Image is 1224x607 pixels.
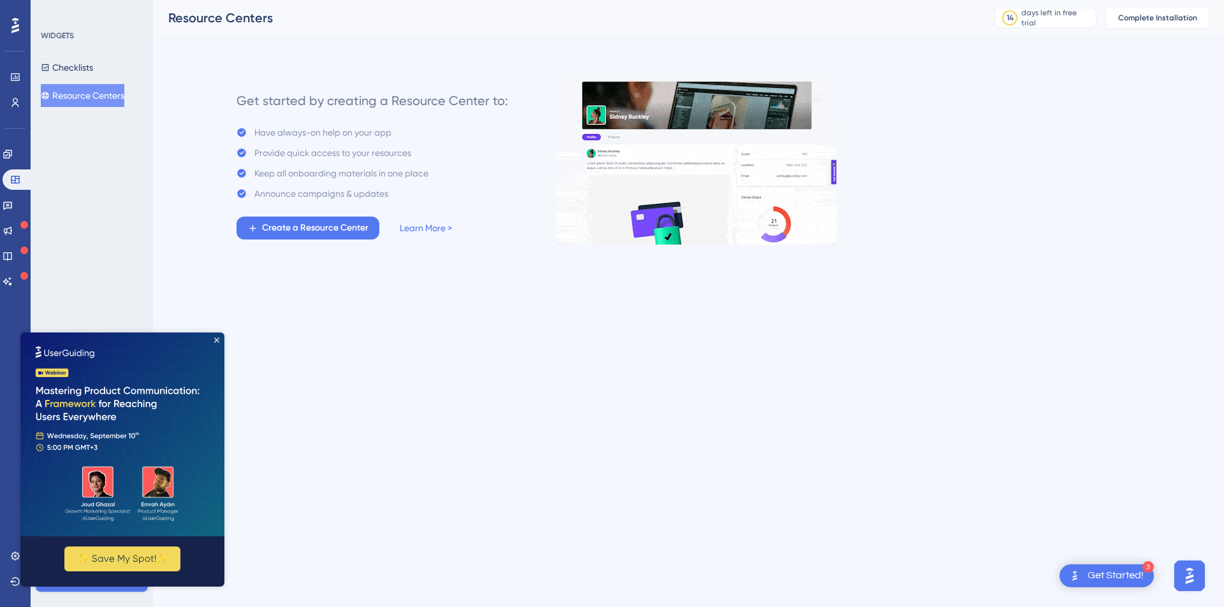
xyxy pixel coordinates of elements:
div: Get Started! [1088,569,1144,583]
button: Resource Centers [41,84,124,107]
div: Keep all onboarding materials in one place [254,166,428,181]
div: Get started by creating a Resource Center to: [237,92,508,110]
button: Checklists [41,56,93,79]
div: Close Preview [194,5,199,10]
div: Provide quick access to your resources [254,145,411,161]
button: Create a Resource Center [237,217,379,239]
span: Create a Resource Center [262,220,368,236]
img: 0356d1974f90e2cc51a660023af54dec.gif [555,76,837,245]
div: Announce campaigns & updates [254,186,388,201]
div: Open Get Started! checklist, remaining modules: 3 [1060,564,1154,587]
div: 3 [1142,561,1154,573]
span: Complete Installation [1118,13,1197,23]
div: Have always-on help on your app [254,125,391,140]
button: ✨ Save My Spot!✨ [44,214,160,239]
div: 14 [1007,13,1014,23]
iframe: UserGuiding AI Assistant Launcher [1170,557,1209,595]
div: days left in free trial [1021,8,1092,28]
div: WIDGETS [41,31,74,41]
div: Resource Centers [168,9,963,27]
button: Complete Installation [1107,8,1209,28]
img: launcher-image-alternative-text [1067,568,1082,583]
a: Learn More > [400,220,452,236]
